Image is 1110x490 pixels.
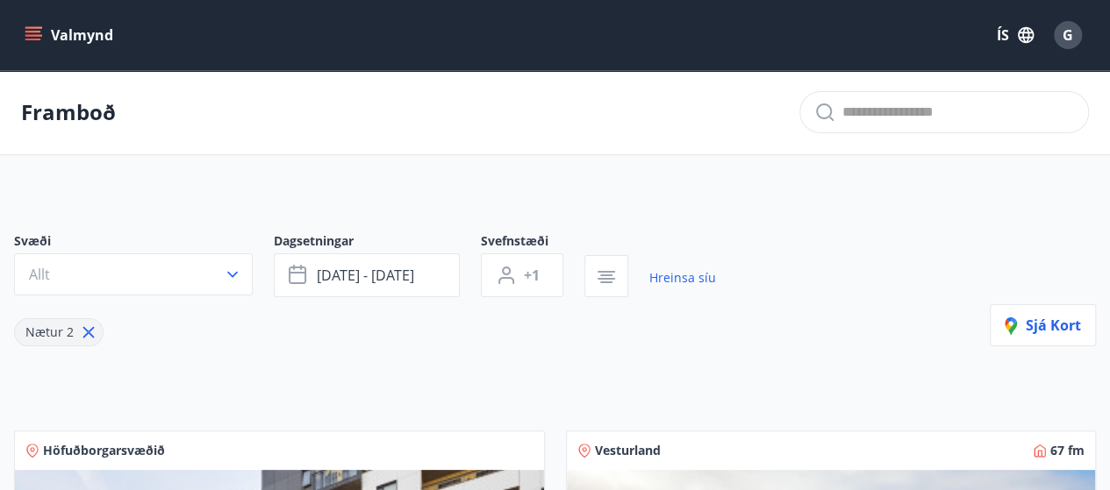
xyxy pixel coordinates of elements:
[14,318,104,346] div: Nætur 2
[274,253,460,297] button: [DATE] - [DATE]
[524,266,540,285] span: +1
[317,266,414,285] span: [DATE] - [DATE]
[274,232,481,253] span: Dagsetningar
[1047,14,1089,56] button: G
[990,304,1096,346] button: Sjá kort
[987,19,1043,51] button: ÍS
[29,265,50,284] span: Allt
[595,442,661,459] span: Vesturland
[1050,442,1085,459] span: 67 fm
[14,253,253,295] button: Allt
[25,323,74,340] span: Nætur 2
[1063,25,1073,45] span: G
[481,232,584,253] span: Svefnstæði
[21,19,120,51] button: menu
[21,97,116,127] p: Framboð
[14,232,274,253] span: Svæði
[1005,316,1081,335] span: Sjá kort
[43,442,165,459] span: Höfuðborgarsvæðið
[649,259,716,297] a: Hreinsa síu
[481,253,563,297] button: +1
